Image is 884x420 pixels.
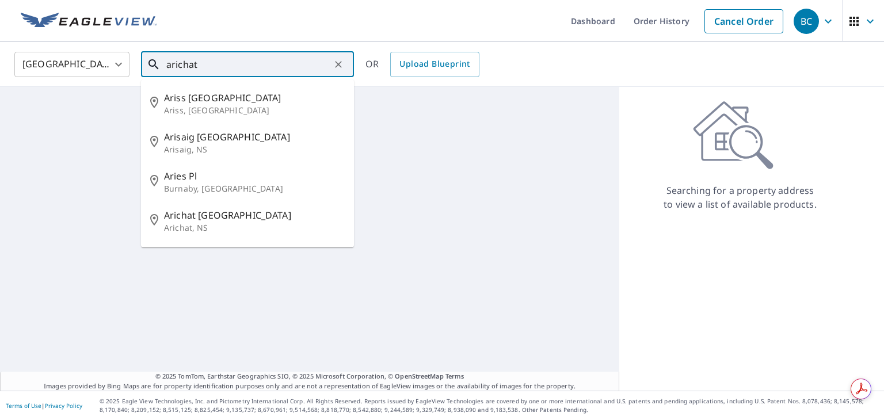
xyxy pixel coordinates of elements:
[155,372,464,381] span: © 2025 TomTom, Earthstar Geographics SIO, © 2025 Microsoft Corporation, ©
[166,48,330,81] input: Search by address or latitude-longitude
[663,184,817,211] p: Searching for a property address to view a list of available products.
[164,144,345,155] p: Arisaig, NS
[704,9,783,33] a: Cancel Order
[100,397,878,414] p: © 2025 Eagle View Technologies, Inc. and Pictometry International Corp. All Rights Reserved. Repo...
[6,402,41,410] a: Terms of Use
[365,52,479,77] div: OR
[21,13,157,30] img: EV Logo
[445,372,464,380] a: Terms
[6,402,82,409] p: |
[164,183,345,194] p: Burnaby, [GEOGRAPHIC_DATA]
[390,52,479,77] a: Upload Blueprint
[164,91,345,105] span: Ariss [GEOGRAPHIC_DATA]
[164,222,345,234] p: Arichat, NS
[164,130,345,144] span: Arisaig [GEOGRAPHIC_DATA]
[45,402,82,410] a: Privacy Policy
[330,56,346,72] button: Clear
[399,57,470,71] span: Upload Blueprint
[14,48,129,81] div: [GEOGRAPHIC_DATA]
[164,169,345,183] span: Aries Pl
[164,208,345,222] span: Arichat [GEOGRAPHIC_DATA]
[164,105,345,116] p: Ariss, [GEOGRAPHIC_DATA]
[395,372,443,380] a: OpenStreetMap
[794,9,819,34] div: BC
